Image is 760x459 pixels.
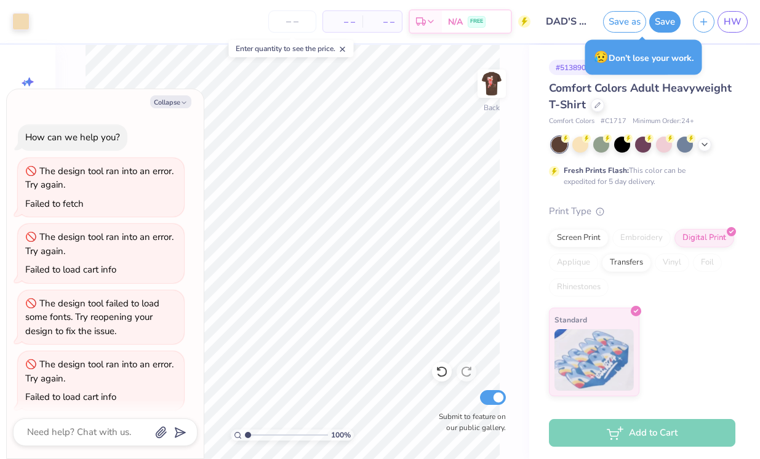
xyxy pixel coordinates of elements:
[612,229,671,247] div: Embroidery
[564,165,715,187] div: This color can be expedited for 5 day delivery.
[655,253,689,272] div: Vinyl
[479,71,504,96] img: Back
[601,116,626,127] span: # C1717
[25,358,174,385] div: The design tool ran into an error. Try again.
[25,231,174,257] div: The design tool ran into an error. Try again.
[549,116,594,127] span: Comfort Colors
[693,253,722,272] div: Foil
[633,116,694,127] span: Minimum Order: 24 +
[549,253,598,272] div: Applique
[549,81,732,112] span: Comfort Colors Adult Heavyweight T-Shirt
[25,263,116,276] div: Failed to load cart info
[470,17,483,26] span: FREE
[331,429,351,441] span: 100 %
[603,11,646,33] button: Save as
[549,204,735,218] div: Print Type
[25,297,159,337] div: The design tool failed to load some fonts. Try reopening your design to fix the issue.
[674,229,734,247] div: Digital Print
[594,49,609,65] span: 😥
[484,102,500,113] div: Back
[537,9,597,34] input: Untitled Design
[549,60,598,75] div: # 513890A
[585,40,702,75] div: Don’t lose your work.
[554,313,587,326] span: Standard
[448,15,463,28] span: N/A
[25,165,174,191] div: The design tool ran into an error. Try again.
[330,15,355,28] span: – –
[718,11,748,33] a: HW
[268,10,316,33] input: – –
[549,278,609,297] div: Rhinestones
[229,40,354,57] div: Enter quantity to see the price.
[602,253,651,272] div: Transfers
[649,11,681,33] button: Save
[549,229,609,247] div: Screen Print
[554,329,634,391] img: Standard
[724,15,742,29] span: HW
[25,198,84,210] div: Failed to fetch
[564,166,629,175] strong: Fresh Prints Flash:
[25,391,116,403] div: Failed to load cart info
[150,95,191,108] button: Collapse
[370,15,394,28] span: – –
[25,131,120,143] div: How can we help you?
[432,411,506,433] label: Submit to feature on our public gallery.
